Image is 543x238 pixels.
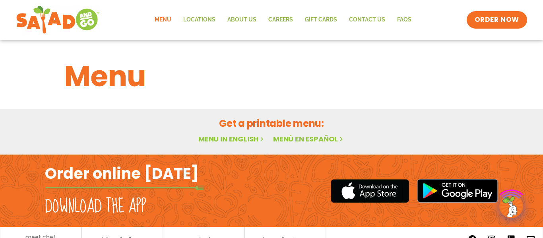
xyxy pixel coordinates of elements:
a: Menu [149,11,177,29]
a: FAQs [391,11,417,29]
a: Contact Us [343,11,391,29]
a: Menú en español [273,134,345,144]
nav: Menu [149,11,417,29]
a: ORDER NOW [467,11,527,29]
img: google_play [417,179,498,203]
h2: Order online [DATE] [45,164,199,183]
a: About Us [221,11,262,29]
span: ORDER NOW [475,15,519,25]
a: GIFT CARDS [299,11,343,29]
img: fork [45,186,204,190]
a: Locations [177,11,221,29]
a: Careers [262,11,299,29]
h2: Get a printable menu: [64,116,479,130]
a: Menu in English [198,134,265,144]
h1: Menu [64,55,479,98]
img: new-SAG-logo-768×292 [16,4,100,36]
img: appstore [331,178,409,204]
h2: Download the app [45,195,146,218]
